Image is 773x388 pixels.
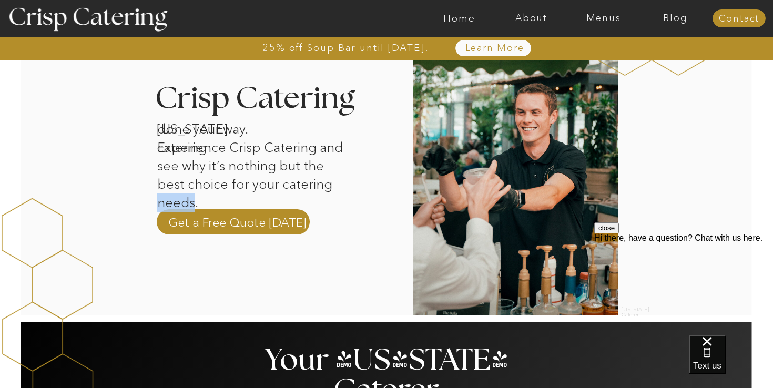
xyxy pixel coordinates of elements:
[495,13,567,24] a: About
[168,214,307,230] a: Get a Free Quote [DATE]
[441,43,548,54] a: Learn More
[639,13,711,24] a: Blog
[689,335,773,388] iframe: podium webchat widget bubble
[713,14,766,24] a: Contact
[423,13,495,24] a: Home
[155,84,382,115] h3: Crisp Catering
[157,120,349,187] p: done your way. Experience Crisp Catering and see why it’s nothing but the best choice for your ca...
[262,345,511,366] h2: Your [US_STATE] Caterer
[225,43,467,53] a: 25% off Soup Bar until [DATE]!
[567,13,639,24] a: Menus
[594,222,773,349] iframe: podium webchat widget prompt
[157,120,266,134] h1: [US_STATE] catering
